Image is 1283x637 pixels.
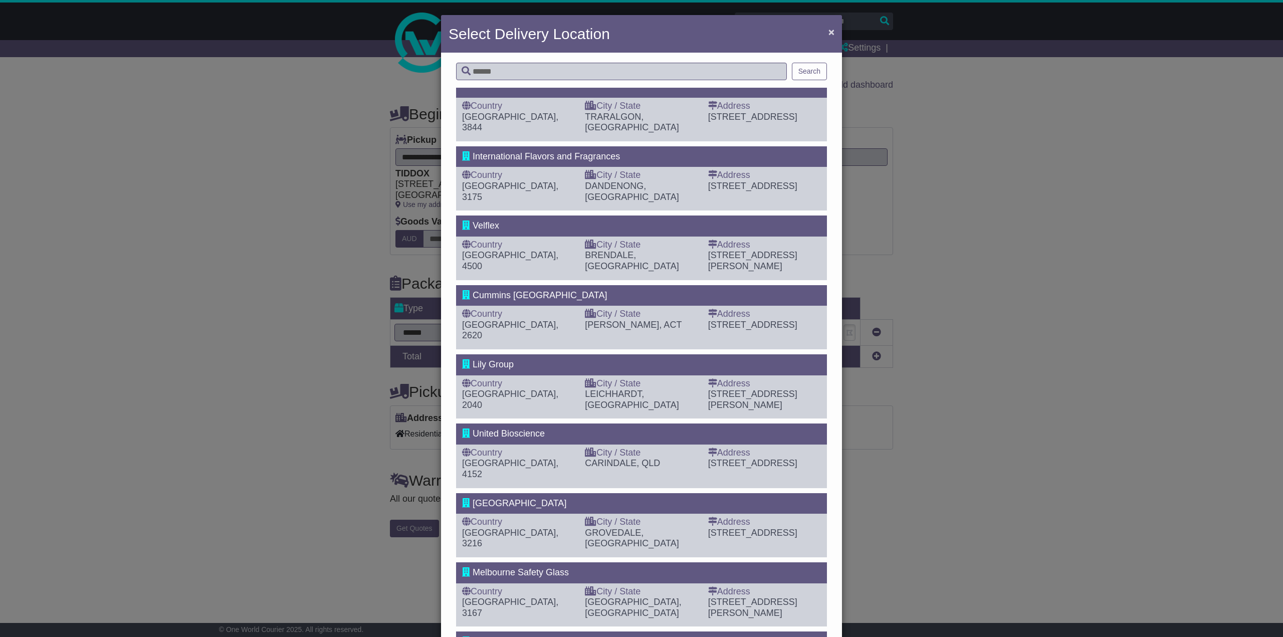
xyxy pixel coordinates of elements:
span: Velflex [473,221,499,231]
span: DANDENONG, [GEOGRAPHIC_DATA] [585,181,679,202]
div: Country [462,101,575,112]
span: [STREET_ADDRESS] [708,112,797,122]
button: Search [792,63,827,80]
span: [STREET_ADDRESS] [708,458,797,468]
button: Close [823,22,839,42]
span: [GEOGRAPHIC_DATA], 3167 [462,597,558,618]
span: [GEOGRAPHIC_DATA], 3216 [462,528,558,549]
div: City / State [585,586,698,597]
span: GROVEDALE, [GEOGRAPHIC_DATA] [585,528,679,549]
span: [GEOGRAPHIC_DATA], 2040 [462,389,558,410]
span: [GEOGRAPHIC_DATA], 4152 [462,458,558,479]
span: [PERSON_NAME], ACT [585,320,682,330]
div: Country [462,448,575,459]
span: × [828,26,834,38]
span: LEICHHARDT, [GEOGRAPHIC_DATA] [585,389,679,410]
span: Cummins [GEOGRAPHIC_DATA] [473,290,607,300]
span: [STREET_ADDRESS][PERSON_NAME] [708,250,797,271]
div: City / State [585,378,698,389]
span: International Flavors and Fragrances [473,151,620,161]
span: [GEOGRAPHIC_DATA], 3175 [462,181,558,202]
div: Address [708,378,821,389]
span: [STREET_ADDRESS] [708,320,797,330]
div: Country [462,517,575,528]
div: City / State [585,517,698,528]
div: Address [708,170,821,181]
h4: Select Delivery Location [449,23,610,45]
div: City / State [585,240,698,251]
div: Address [708,517,821,528]
div: City / State [585,101,698,112]
span: [STREET_ADDRESS][PERSON_NAME] [708,597,797,618]
div: Country [462,378,575,389]
div: City / State [585,170,698,181]
span: Lily Group [473,359,514,369]
span: United Bioscience [473,429,545,439]
span: [GEOGRAPHIC_DATA] [473,498,566,508]
div: Address [708,309,821,320]
span: [STREET_ADDRESS] [708,181,797,191]
span: [GEOGRAPHIC_DATA], 4500 [462,250,558,271]
div: City / State [585,448,698,459]
span: BRENDALE, [GEOGRAPHIC_DATA] [585,250,679,271]
div: Address [708,101,821,112]
span: [STREET_ADDRESS][PERSON_NAME] [708,389,797,410]
span: [GEOGRAPHIC_DATA], 3844 [462,112,558,133]
div: Country [462,170,575,181]
span: [STREET_ADDRESS] [708,528,797,538]
span: Melbourne Safety Glass [473,567,569,577]
div: Address [708,240,821,251]
span: [GEOGRAPHIC_DATA], 2620 [462,320,558,341]
div: City / State [585,309,698,320]
span: CARINDALE, QLD [585,458,660,468]
span: [GEOGRAPHIC_DATA], [GEOGRAPHIC_DATA] [585,597,681,618]
div: Country [462,309,575,320]
div: Country [462,586,575,597]
div: Address [708,448,821,459]
div: Country [462,240,575,251]
div: Address [708,586,821,597]
span: TRARALGON, [GEOGRAPHIC_DATA] [585,112,679,133]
